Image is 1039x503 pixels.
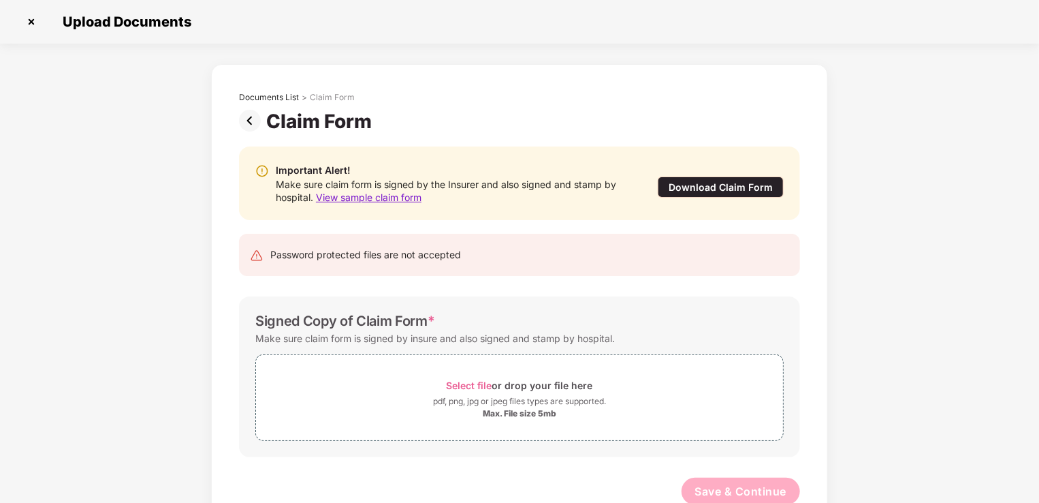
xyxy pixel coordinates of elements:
div: pdf, png, jpg or jpeg files types are supported. [433,395,606,408]
img: svg+xml;base64,PHN2ZyBpZD0iUHJldi0zMngzMiIgeG1sbnM9Imh0dHA6Ly93d3cudzMub3JnLzIwMDAvc3ZnIiB3aWR0aD... [239,110,266,132]
div: Claim Form [310,92,355,103]
span: Upload Documents [49,14,198,30]
div: Signed Copy of Claim Form [255,313,435,329]
div: or drop your file here [447,376,593,395]
div: > [302,92,307,103]
div: Password protected files are not accepted [270,247,461,262]
div: Important Alert! [276,163,630,178]
img: svg+xml;base64,PHN2ZyBpZD0iV2FybmluZ18tXzIweDIwIiBkYXRhLW5hbWU9Ildhcm5pbmcgLSAyMHgyMCIgeG1sbnM9Im... [255,164,269,178]
div: Make sure claim form is signed by the Insurer and also signed and stamp by hospital. [276,178,630,204]
div: Download Claim Form [658,177,784,198]
span: View sample claim form [316,192,421,203]
div: Documents List [239,92,299,103]
div: Claim Form [266,110,377,133]
div: Max. File size 5mb [483,408,556,419]
img: svg+xml;base64,PHN2ZyBpZD0iQ3Jvc3MtMzJ4MzIiIHhtbG5zPSJodHRwOi8vd3d3LnczLm9yZy8yMDAwL3N2ZyIgd2lkdG... [20,11,42,33]
span: Select fileor drop your file herepdf, png, jpg or jpeg files types are supported.Max. File size 5mb [256,365,783,430]
img: svg+xml;base64,PHN2ZyB4bWxucz0iaHR0cDovL3d3dy53My5vcmcvMjAwMC9zdmciIHdpZHRoPSIyNCIgaGVpZ2h0PSIyNC... [250,249,263,262]
span: Select file [447,380,492,391]
div: Make sure claim form is signed by insure and also signed and stamp by hospital. [255,329,615,348]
